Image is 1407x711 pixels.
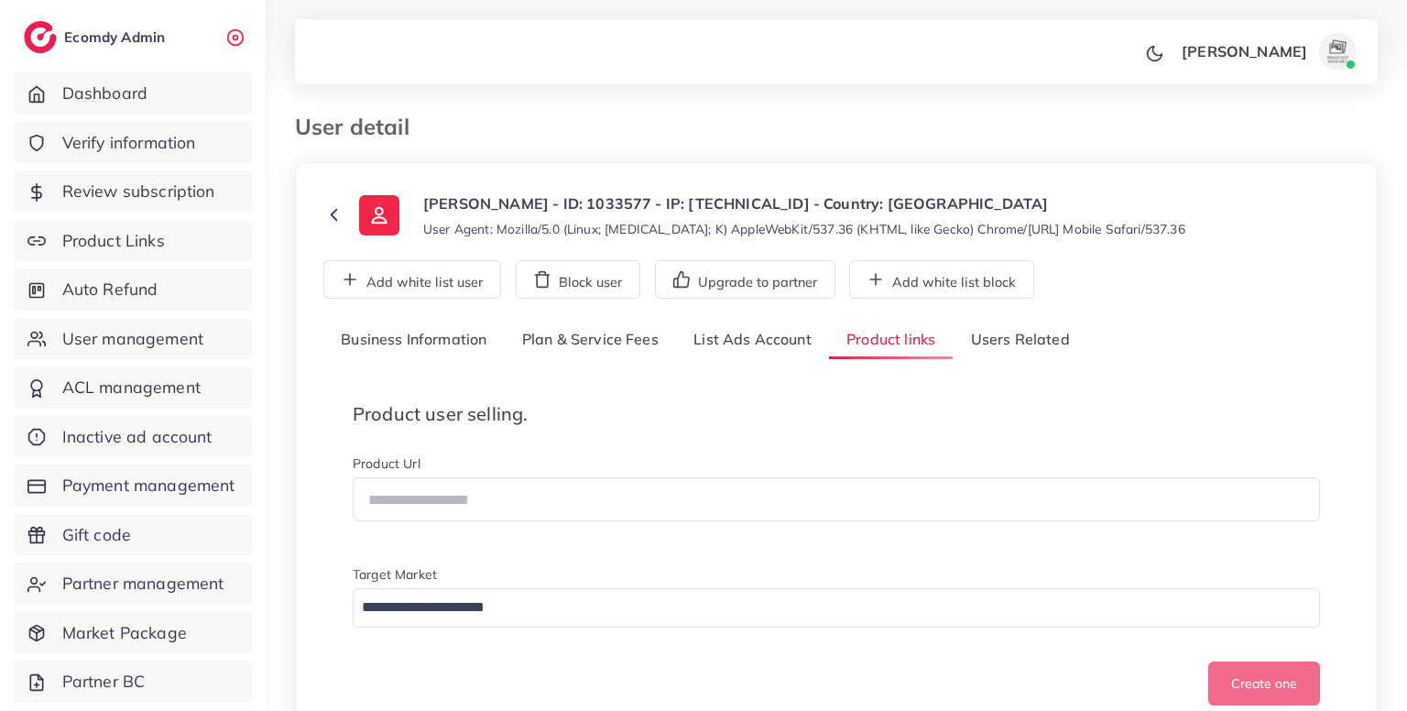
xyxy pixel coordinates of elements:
span: ACL management [62,376,201,399]
img: avatar [1319,33,1356,70]
a: Product Links [14,220,252,262]
button: Add white list user [323,260,501,299]
a: Plan & Service Fees [505,321,676,360]
span: Inactive ad account [62,425,213,449]
a: Auto Refund [14,268,252,311]
a: [PERSON_NAME]avatar [1172,33,1363,70]
span: Auto Refund [62,278,158,301]
button: Upgrade to partner [655,260,835,299]
a: User management [14,318,252,360]
span: Verify information [62,131,196,155]
span: Gift code [62,523,131,547]
h4: Product user selling. [353,403,1320,425]
a: Payment management [14,465,252,507]
img: ic-user-info.36bf1079.svg [359,195,399,235]
a: Market Package [14,612,252,654]
small: User Agent: Mozilla/5.0 (Linux; [MEDICAL_DATA]; K) AppleWebKit/537.36 (KHTML, like Gecko) Chrome/... [423,220,1185,238]
a: logoEcomdy Admin [24,21,169,53]
h3: User detail [295,114,424,140]
span: Partner BC [62,670,146,694]
span: Review subscription [62,180,215,203]
a: Partner BC [14,661,252,703]
button: Create one [1208,662,1320,706]
p: [PERSON_NAME] - ID: 1033577 - IP: [TECHNICAL_ID] - Country: [GEOGRAPHIC_DATA] [423,192,1185,214]
button: Add white list block [849,260,1034,299]
a: Gift code [14,514,252,556]
span: User management [62,327,203,351]
span: Dashboard [62,82,147,105]
a: Users Related [953,321,1086,360]
a: ACL management [14,366,252,409]
a: Inactive ad account [14,416,252,458]
h2: Ecomdy Admin [64,28,169,46]
a: Business Information [323,321,505,360]
label: Target Market [353,565,437,584]
input: Search for option [355,594,1296,622]
span: Partner management [62,572,224,596]
button: Block user [516,260,640,299]
label: Product Url [353,454,420,473]
a: Review subscription [14,170,252,213]
a: Verify information [14,122,252,164]
div: Search for option [353,588,1320,628]
img: logo [24,21,57,53]
span: Market Package [62,621,187,645]
span: Product Links [62,229,165,253]
a: Partner management [14,563,252,605]
a: Product links [829,321,953,360]
a: Dashboard [14,72,252,115]
a: List Ads Account [676,321,829,360]
span: Payment management [62,474,235,498]
p: [PERSON_NAME] [1182,40,1307,62]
